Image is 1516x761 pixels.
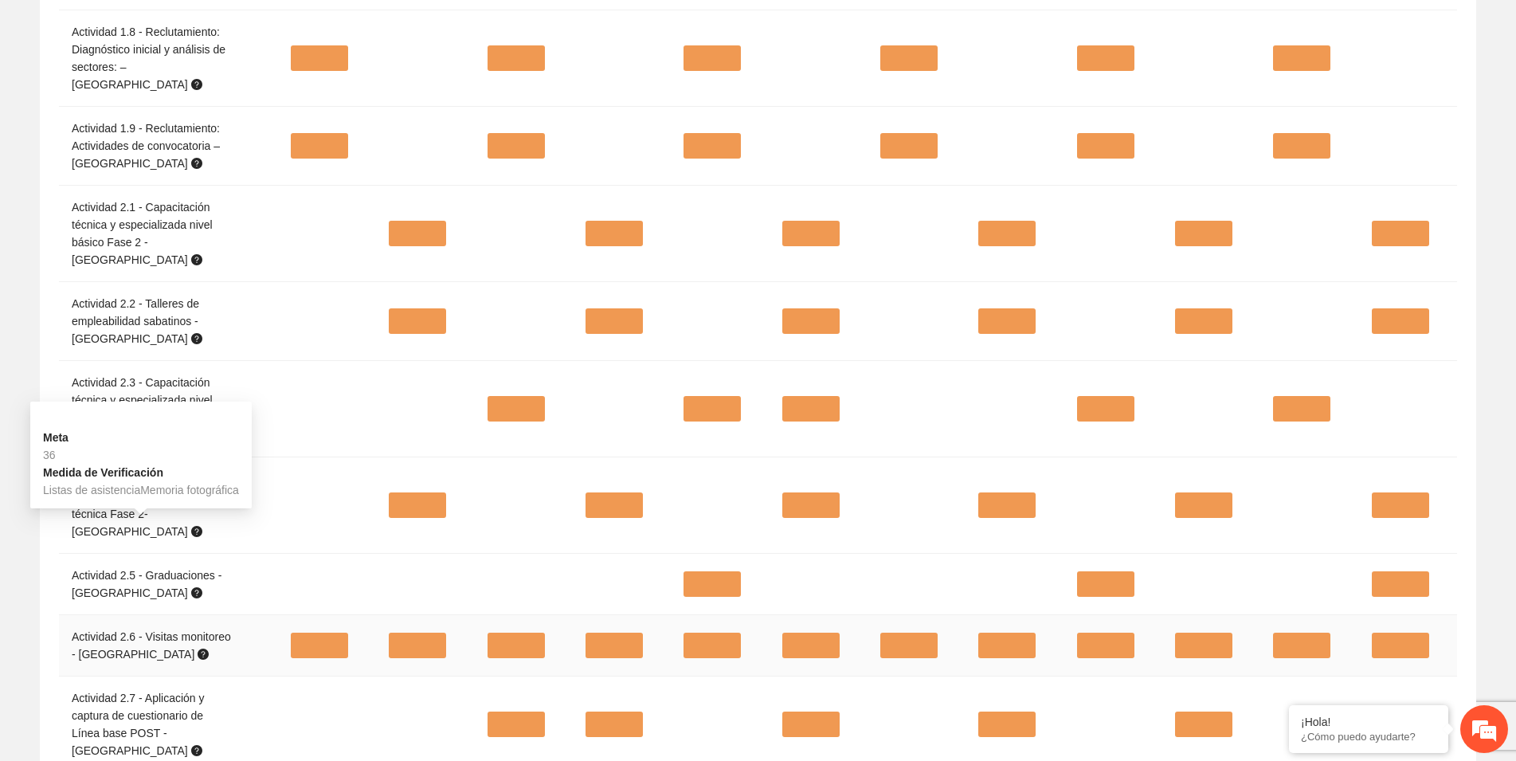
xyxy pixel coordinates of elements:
[198,649,209,660] span: question-circle
[43,484,239,496] span: Listas de asistencia Memoria fotográfica
[72,692,206,757] span: Actividad 2.7 - Aplicación y captura de cuestionario de Línea base POST - [GEOGRAPHIC_DATA]
[72,376,228,441] span: Actividad 2.3 - Capacitación técnica y especializada nivel intermedio y avanzado Fase 2 - [GEOGRA...
[72,201,213,266] span: Actividad 2.1 - Capacitación técnica y especializada nivel básico Fase 2 - [GEOGRAPHIC_DATA]
[191,158,202,169] span: question-circle
[72,25,225,91] span: Actividad 1.8 - Reclutamiento: Diagnóstico inicial y análisis de sectores: – [GEOGRAPHIC_DATA]
[72,569,221,599] span: Actividad 2.5 - Graduaciones - [GEOGRAPHIC_DATA]
[191,745,202,756] span: question-circle
[72,122,220,170] span: Actividad 1.9 - Reclutamiento: Actividades de convocatoria – [GEOGRAPHIC_DATA]
[43,449,56,461] span: 36
[261,8,300,46] div: Minimizar ventana de chat en vivo
[72,630,231,661] span: Actividad 2.6 - Visitas monitoreo - [GEOGRAPHIC_DATA]
[191,79,202,90] span: question-circle
[191,254,202,265] span: question-circle
[72,297,206,345] span: Actividad 2.2 - Talleres de empleabilidad sabatinos - [GEOGRAPHIC_DATA]
[1301,716,1436,728] div: ¡Hola!
[83,81,268,102] div: Chatee con nosotros ahora
[92,213,220,374] span: Estamos en línea.
[191,526,202,537] span: question-circle
[1301,731,1436,743] p: ¿Cómo puedo ayudarte?
[43,431,69,444] strong: Meta
[191,333,202,344] span: question-circle
[43,466,163,479] strong: Medida de Verificación
[191,587,202,598] span: question-circle
[8,435,304,491] textarea: Escriba su mensaje y pulse “Intro”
